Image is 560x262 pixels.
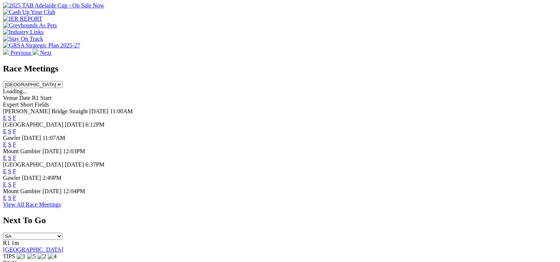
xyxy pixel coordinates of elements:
[13,141,16,148] a: F
[3,253,15,259] span: TIPS
[63,148,85,154] span: 12:03PM
[43,135,66,141] span: 11:07AM
[13,181,16,188] a: F
[8,141,11,148] a: S
[3,36,43,42] img: Stay On Track
[89,108,108,114] span: [DATE]
[8,195,11,201] a: S
[65,161,84,168] span: [DATE]
[3,168,7,174] a: E
[85,121,105,128] span: 6:12PM
[43,175,62,181] span: 2:49PM
[3,195,7,201] a: E
[20,101,33,108] span: Short
[3,135,20,141] span: Gawler
[3,108,88,114] span: [PERSON_NAME] Bridge Straight
[13,168,16,174] a: F
[8,155,11,161] a: S
[3,9,55,16] img: Cash Up Your Club
[34,101,49,108] span: Fields
[3,181,7,188] a: E
[3,88,27,94] span: Loading...
[8,181,11,188] a: S
[19,95,30,101] span: Date
[3,50,33,56] a: Previous
[10,50,31,56] span: Previous
[3,246,63,253] a: [GEOGRAPHIC_DATA]
[3,101,19,108] span: Expert
[3,49,9,55] img: chevron-left-pager-white.svg
[3,16,42,22] img: IER REPORT
[22,135,41,141] span: [DATE]
[3,115,7,121] a: E
[13,128,16,134] a: F
[3,155,7,161] a: E
[37,253,46,260] img: 2
[3,22,57,29] img: Greyhounds As Pets
[3,148,41,154] span: Mount Gambier
[3,2,104,9] img: 2025 TAB Adelaide Cup - On Sale Now
[33,49,38,55] img: chevron-right-pager-white.svg
[3,128,7,134] a: E
[3,42,80,49] img: GRSA Strategic Plan 2025-27
[3,64,557,74] h2: Race Meetings
[32,95,51,101] span: R1 Start
[3,201,61,208] a: View All Race Meetings
[8,128,11,134] a: S
[85,161,105,168] span: 6:37PM
[22,175,41,181] span: [DATE]
[65,121,84,128] span: [DATE]
[13,155,16,161] a: F
[3,161,63,168] span: [GEOGRAPHIC_DATA]
[43,188,62,194] span: [DATE]
[33,50,51,56] a: Next
[48,253,57,260] img: 4
[3,175,20,181] span: Gawler
[40,50,51,56] span: Next
[3,188,41,194] span: Mount Gambier
[27,253,36,260] img: 5
[13,115,16,121] a: F
[43,148,62,154] span: [DATE]
[11,240,19,246] span: 1m
[110,108,133,114] span: 11:00AM
[8,168,11,174] a: S
[17,253,26,260] img: 1
[13,195,16,201] a: F
[63,188,85,194] span: 12:04PM
[3,240,10,246] span: R1
[8,115,11,121] a: S
[3,95,18,101] span: Venue
[3,141,7,148] a: E
[3,121,63,128] span: [GEOGRAPHIC_DATA]
[3,215,557,225] h2: Next To Go
[3,29,44,36] img: Industry Links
